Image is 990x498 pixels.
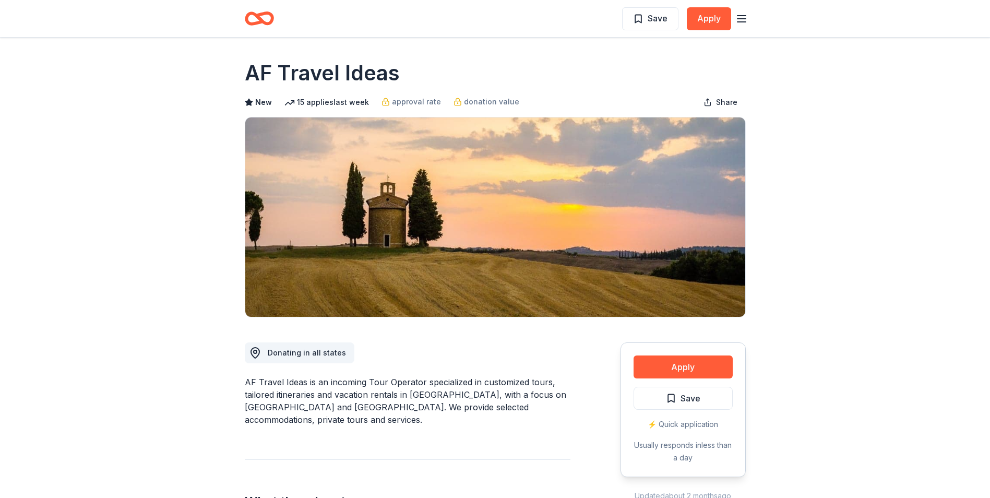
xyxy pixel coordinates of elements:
a: Home [245,6,274,31]
div: AF Travel Ideas is an incoming Tour Operator specialized in customized tours, tailored itinerarie... [245,376,570,426]
button: Share [695,92,746,113]
div: Usually responds in less than a day [634,439,733,464]
span: Save [681,392,700,405]
span: Save [648,11,667,25]
span: New [255,96,272,109]
a: donation value [454,96,519,108]
button: Apply [687,7,731,30]
span: Donating in all states [268,348,346,357]
button: Apply [634,355,733,378]
span: approval rate [392,96,441,108]
div: 15 applies last week [284,96,369,109]
img: Image for AF Travel Ideas [245,117,745,317]
span: Share [716,96,737,109]
button: Save [622,7,678,30]
h1: AF Travel Ideas [245,58,400,88]
a: approval rate [381,96,441,108]
button: Save [634,387,733,410]
span: donation value [464,96,519,108]
div: ⚡️ Quick application [634,418,733,431]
